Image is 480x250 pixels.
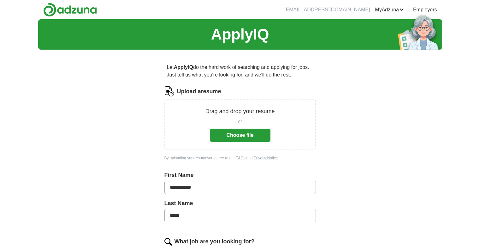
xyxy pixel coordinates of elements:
img: CV Icon [164,86,175,96]
strong: ApplyIQ [174,64,193,70]
label: Upload a resume [177,87,221,96]
p: Drag and drop your resume [205,107,275,116]
li: [EMAIL_ADDRESS][DOMAIN_NAME] [284,6,370,14]
label: Last Name [164,199,316,208]
a: T&Cs [236,156,245,160]
h1: ApplyIQ [211,23,269,46]
p: Let do the hard work of searching and applying for jobs. Just tell us what you're looking for, an... [164,61,316,81]
span: or [238,118,242,125]
a: MyAdzuna [375,6,404,14]
img: search.png [164,238,172,246]
label: What job are you looking for? [175,237,255,246]
label: First Name [164,171,316,180]
a: Employers [413,6,437,14]
button: Choose file [210,129,270,142]
a: Privacy Notice [254,156,278,160]
img: Adzuna logo [43,3,97,17]
div: By uploading your resume you agree to our and . [164,155,316,161]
